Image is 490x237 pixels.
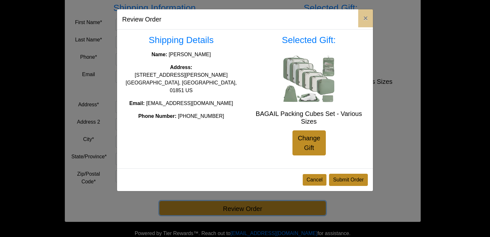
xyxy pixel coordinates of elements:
[129,101,145,106] strong: Email:
[146,101,233,106] span: [EMAIL_ADDRESS][DOMAIN_NAME]
[170,65,192,70] strong: Address:
[178,113,224,119] span: [PHONE_NUMBER]
[329,174,368,186] button: Submit Order
[363,14,368,22] span: ×
[126,72,237,93] span: [STREET_ADDRESS][PERSON_NAME] [GEOGRAPHIC_DATA], [GEOGRAPHIC_DATA], 01851 US
[358,9,373,27] button: Close
[250,110,368,125] h5: BAGAIL Packing Cubes Set - Various Sizes
[138,113,176,119] strong: Phone Number:
[250,35,368,46] h3: Selected Gift:
[122,14,161,24] h5: Review Order
[152,52,167,57] strong: Name:
[283,56,334,102] img: BAGAIL Packing Cubes Set - Various Sizes
[292,130,326,155] a: Change Gift
[303,174,326,186] button: Cancel
[122,35,240,46] h3: Shipping Details
[169,52,211,57] span: [PERSON_NAME]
